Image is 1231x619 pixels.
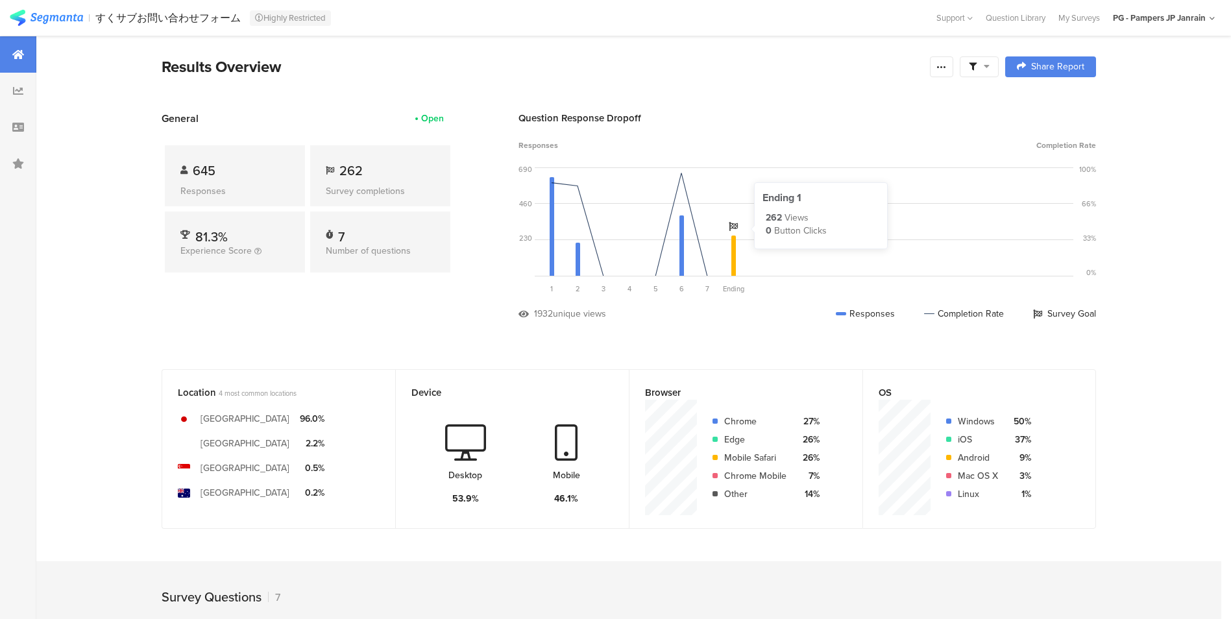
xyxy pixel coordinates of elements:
[162,111,199,126] span: General
[958,451,998,465] div: Android
[518,140,558,151] span: Responses
[879,385,1058,400] div: OS
[979,12,1052,24] a: Question Library
[836,307,895,321] div: Responses
[1031,62,1084,71] span: Share Report
[766,225,772,237] div: 0
[219,388,297,398] span: 4 most common locations
[797,469,820,483] div: 7%
[1052,12,1106,24] a: My Surveys
[645,385,825,400] div: Browser
[1083,233,1096,243] div: 33%
[936,8,973,28] div: Support
[785,212,809,225] div: Views
[326,184,435,198] div: Survey completions
[180,184,289,198] div: Responses
[924,307,1004,321] div: Completion Rate
[554,492,578,505] div: 46.1%
[958,487,998,501] div: Linux
[201,437,289,450] div: [GEOGRAPHIC_DATA]
[628,284,631,294] span: 4
[1008,469,1031,483] div: 3%
[1082,199,1096,209] div: 66%
[724,487,786,501] div: Other
[411,385,592,400] div: Device
[797,415,820,428] div: 27%
[1113,12,1206,24] div: PG - Pampers JP Janrain
[95,12,241,24] div: すくサブお問い合わせフォーム
[162,587,262,607] div: Survey Questions
[519,233,532,243] div: 230
[653,284,658,294] span: 5
[88,10,90,25] div: |
[553,468,580,482] div: Mobile
[162,55,923,79] div: Results Overview
[448,468,482,482] div: Desktop
[1033,307,1096,321] div: Survey Goal
[518,164,532,175] div: 690
[576,284,580,294] span: 2
[1008,433,1031,446] div: 37%
[550,284,553,294] span: 1
[300,461,324,475] div: 0.5%
[201,412,289,426] div: [GEOGRAPHIC_DATA]
[797,433,820,446] div: 26%
[724,451,786,465] div: Mobile Safari
[705,284,709,294] span: 7
[724,433,786,446] div: Edge
[766,212,782,225] div: 262
[724,415,786,428] div: Chrome
[958,469,998,483] div: Mac OS X
[1079,164,1096,175] div: 100%
[762,191,876,205] div: Ending 1
[720,284,746,294] div: Ending
[553,307,606,321] div: unique views
[958,415,998,428] div: Windows
[1008,415,1031,428] div: 50%
[268,590,280,605] div: 7
[195,227,228,247] span: 81.3%
[774,225,827,237] div: Button Clicks
[326,244,411,258] span: Number of questions
[193,161,215,180] span: 645
[602,284,605,294] span: 3
[180,244,252,258] span: Experience Score
[421,112,444,125] div: Open
[519,199,532,209] div: 460
[679,284,684,294] span: 6
[724,469,786,483] div: Chrome Mobile
[452,492,479,505] div: 53.9%
[797,487,820,501] div: 14%
[797,451,820,465] div: 26%
[729,222,738,231] i: Survey Goal
[958,433,998,446] div: iOS
[178,385,358,400] div: Location
[1008,451,1031,465] div: 9%
[534,307,553,321] div: 1932
[300,486,324,500] div: 0.2%
[201,461,289,475] div: [GEOGRAPHIC_DATA]
[201,486,289,500] div: [GEOGRAPHIC_DATA]
[10,10,83,26] img: segmanta logo
[250,10,331,26] div: Highly Restricted
[518,111,1096,125] div: Question Response Dropoff
[338,227,345,240] div: 7
[1036,140,1096,151] span: Completion Rate
[300,437,324,450] div: 2.2%
[1008,487,1031,501] div: 1%
[339,161,363,180] span: 262
[1086,267,1096,278] div: 0%
[300,412,324,426] div: 96.0%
